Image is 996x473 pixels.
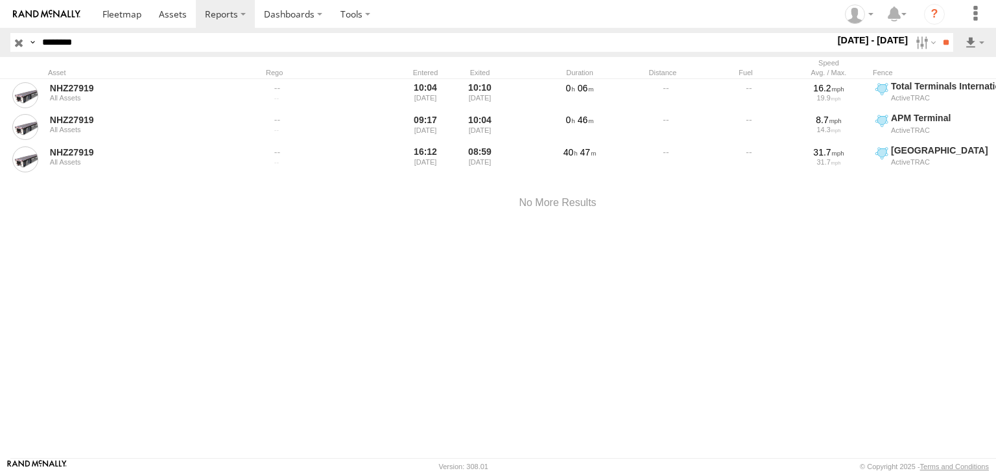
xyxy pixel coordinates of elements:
[401,144,450,174] div: 16:12 [DATE]
[578,83,594,93] span: 06
[792,94,866,102] div: 19.9
[624,68,702,77] div: Distance
[578,115,594,125] span: 46
[792,146,866,158] div: 31.7
[455,112,504,142] div: 10:04 [DATE]
[920,463,989,470] a: Terms and Conditions
[455,144,504,174] div: 08:59 [DATE]
[266,68,396,77] div: Rego
[48,68,230,77] div: Asset
[707,68,785,77] div: Fuel
[566,83,575,93] span: 0
[964,33,986,52] label: Export results as...
[541,68,619,77] div: Duration
[13,10,80,19] img: rand-logo.svg
[439,463,488,470] div: Version: 308.01
[455,68,504,77] div: Exited
[50,158,228,166] div: All Assets
[860,463,989,470] div: © Copyright 2025 -
[566,115,575,125] span: 0
[792,126,866,133] div: 14.3
[50,126,228,133] div: All Assets
[7,460,67,473] a: Visit our Website
[50,114,228,126] a: NHZ27919
[401,80,450,110] div: 10:04 [DATE]
[27,33,38,52] label: Search Query
[401,112,450,142] div: 09:17 [DATE]
[50,94,228,102] div: All Assets
[50,82,228,94] a: NHZ27919
[910,33,938,52] label: Search Filter Options
[792,114,866,126] div: 8.7
[401,68,450,77] div: Entered
[563,147,578,157] span: 40
[50,146,228,158] a: NHZ27919
[580,147,597,157] span: 47
[792,82,866,94] div: 16.2
[455,80,504,110] div: 10:10 [DATE]
[924,4,945,25] i: ?
[792,158,866,166] div: 31.7
[840,5,878,24] div: Zulema McIntosch
[835,33,911,47] label: [DATE] - [DATE]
